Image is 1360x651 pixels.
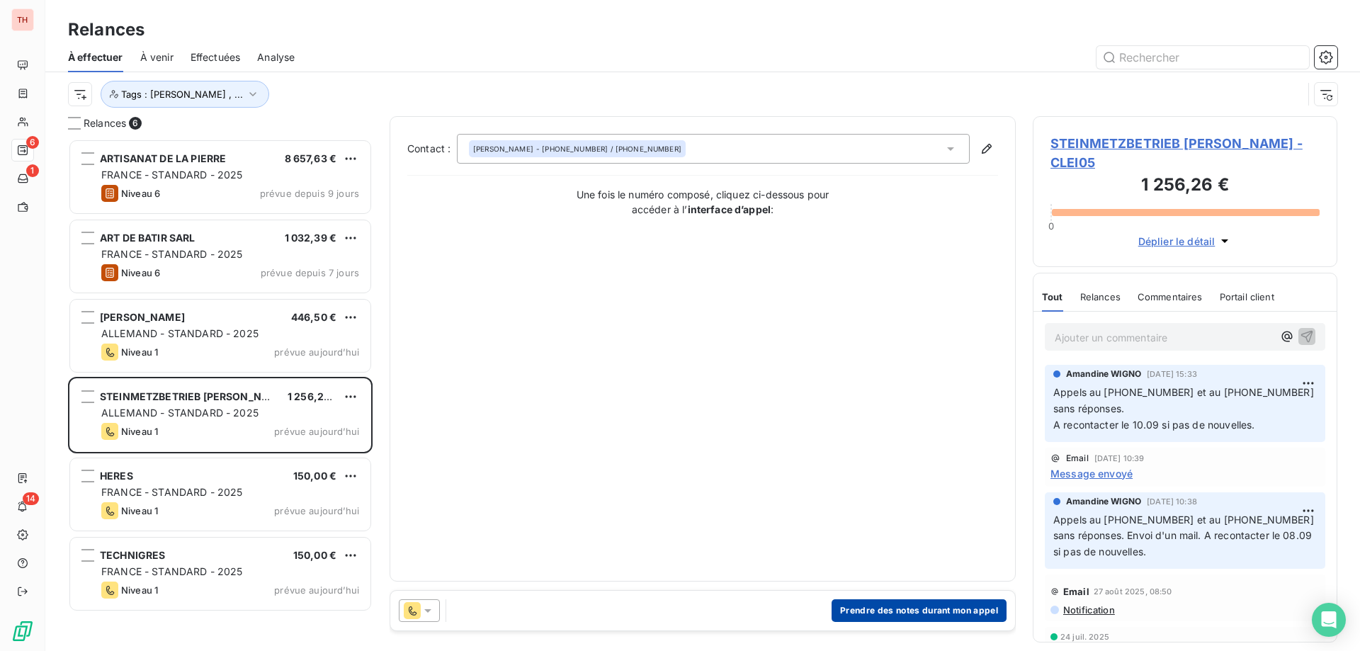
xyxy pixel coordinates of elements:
span: prévue aujourd’hui [274,584,359,596]
div: TH [11,9,34,31]
span: 0 [1048,220,1054,232]
span: Message envoyé [1050,466,1133,481]
button: Prendre des notes durant mon appel [832,599,1007,622]
span: Notification [1062,604,1115,616]
span: Portail client [1220,291,1274,302]
span: 8 657,63 € [285,152,337,164]
span: 24 juil. 2025 [1060,633,1109,641]
button: Déplier le détail [1134,233,1237,249]
span: Appels au [PHONE_NUMBER] et au [PHONE_NUMBER] sans réponses. [1053,386,1317,414]
span: ARTISANAT DE LA PIERRE [100,152,226,164]
span: 6 [129,117,142,130]
span: ART DE BATIR SARL [100,232,195,244]
span: [DATE] 10:38 [1147,497,1197,506]
span: Tags : [PERSON_NAME] , ... [121,89,243,100]
span: Commentaires [1138,291,1203,302]
span: FRANCE - STANDARD - 2025 [101,248,243,260]
span: Niveau 1 [121,426,158,437]
span: 14 [23,492,39,505]
span: 1 [26,164,39,177]
span: 6 [26,136,39,149]
span: STEINMETZBETRIEB [PERSON_NAME] - CLEI05 [1050,134,1320,172]
div: - [PHONE_NUMBER] / [PHONE_NUMBER] [473,144,681,154]
span: 1 256,26 € [288,390,340,402]
span: À venir [140,50,174,64]
span: Tout [1042,291,1063,302]
span: Niveau 1 [121,584,158,596]
span: 446,50 € [291,311,336,323]
span: À effectuer [68,50,123,64]
span: Niveau 6 [121,267,160,278]
strong: interface d’appel [688,203,771,215]
span: prévue aujourd’hui [274,346,359,358]
span: A recontacter le 10.09 si pas de nouvelles. [1053,419,1254,431]
span: Niveau 1 [121,346,158,358]
span: Relances [84,116,126,130]
span: 1 032,39 € [285,232,337,244]
span: Amandine WIGNO [1066,368,1141,380]
span: prévue aujourd’hui [274,505,359,516]
span: 150,00 € [293,549,336,561]
span: ALLEMAND - STANDARD - 2025 [101,327,259,339]
span: FRANCE - STANDARD - 2025 [101,169,243,181]
span: Appels au [PHONE_NUMBER] et au [PHONE_NUMBER] sans réponses. Envoi d'un mail. A recontacter le 08... [1053,514,1317,558]
h3: 1 256,26 € [1050,172,1320,200]
span: Email [1066,454,1089,463]
span: ALLEMAND - STANDARD - 2025 [101,407,259,419]
span: 27 août 2025, 08:50 [1094,587,1172,596]
span: Relances [1080,291,1121,302]
h3: Relances [68,17,144,43]
span: Effectuées [191,50,241,64]
span: HERES [100,470,133,482]
span: Email [1063,586,1089,597]
span: [DATE] 10:39 [1094,454,1145,463]
span: Amandine WIGNO [1066,495,1141,508]
span: [DATE] 15:33 [1147,370,1197,378]
span: prévue depuis 9 jours [260,188,359,199]
label: Contact : [407,142,457,156]
span: [PERSON_NAME] [473,144,533,154]
button: Tags : [PERSON_NAME] , ... [101,81,269,108]
span: FRANCE - STANDARD - 2025 [101,486,243,498]
span: Analyse [257,50,295,64]
div: grid [68,139,373,651]
input: Rechercher [1096,46,1309,69]
p: Une fois le numéro composé, cliquez ci-dessous pour accéder à l’ : [561,187,844,217]
span: Niveau 1 [121,505,158,516]
span: STEINMETZBETRIEB [PERSON_NAME] [100,390,288,402]
img: Logo LeanPay [11,620,34,642]
span: TECHNIGRES [100,549,166,561]
span: FRANCE - STANDARD - 2025 [101,565,243,577]
span: prévue depuis 7 jours [261,267,359,278]
div: Open Intercom Messenger [1312,603,1346,637]
span: [PERSON_NAME] [100,311,185,323]
span: Niveau 6 [121,188,160,199]
span: 150,00 € [293,470,336,482]
span: Déplier le détail [1138,234,1215,249]
span: prévue aujourd’hui [274,426,359,437]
